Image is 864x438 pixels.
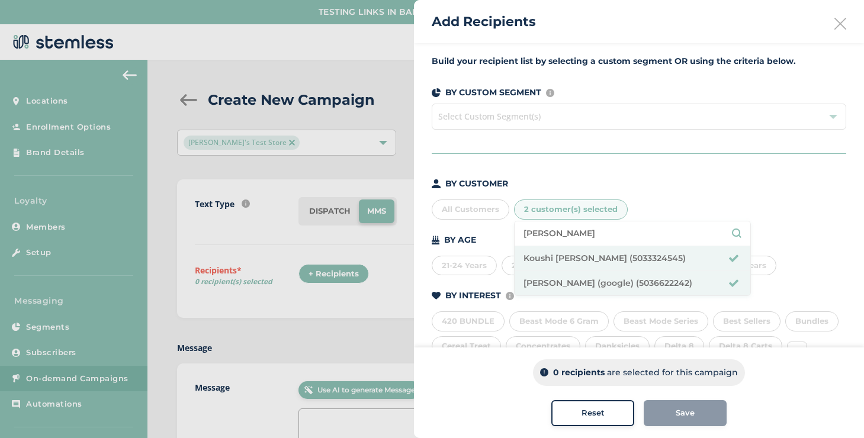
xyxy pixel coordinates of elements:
p: BY CUSTOM SEGMENT [445,86,541,99]
iframe: Chat Widget [805,381,864,438]
h2: Add Recipients [432,12,536,31]
span: 2 customer(s) selected [524,204,618,214]
img: icon-info-236977d2.svg [506,292,514,300]
img: icon-info-236977d2.svg [546,89,554,97]
div: Beast Mode 6 Gram [509,311,609,331]
p: 0 recipients [553,366,605,379]
p: BY AGE [444,234,476,246]
div: Best Sellers [713,311,781,331]
div: 21-24 Years [432,256,497,276]
button: Reset [551,400,634,426]
div: 25-34 Years [502,256,568,276]
div: Bundles [785,311,839,331]
img: icon-heart-dark-29e6356f.svg [432,292,441,300]
li: Koushi [PERSON_NAME] (5033324545) [515,246,750,271]
p: BY INTEREST [445,289,501,302]
img: icon-cake-93b2a7b5.svg [432,236,439,244]
img: icon-segments-dark-074adb27.svg [432,88,441,97]
p: are selected for this campaign [607,366,738,379]
img: icon-info-dark-48f6c5f3.svg [540,369,548,377]
img: icon-person-dark-ced50e5f.svg [432,179,441,188]
div: Delta 8 [654,336,704,356]
span: Reset [582,407,605,419]
div: All Customers [432,199,509,220]
div: Delta 8 Carts [709,336,782,356]
div: Beast Mode Series [614,311,708,331]
div: 420 BUNDLE [432,311,505,331]
li: [PERSON_NAME] (google) (5036622242) [515,271,750,295]
div: Concentrates [506,336,580,356]
p: BY CUSTOMER [445,178,508,190]
div: Cereal Treat [432,336,501,356]
div: Danksicles [585,336,650,356]
label: Build your recipient list by selecting a custom segment OR using the criteria below. [432,55,846,67]
input: Search [523,227,741,240]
